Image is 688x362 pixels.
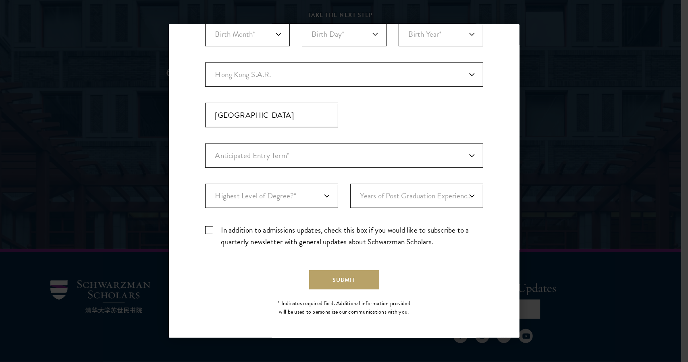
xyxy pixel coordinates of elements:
[205,184,338,208] div: Highest Level of Degree?*
[205,224,483,248] div: Check this box to receive a quarterly newsletter with general updates about Schwarzman Scholars.
[205,22,290,46] select: Month
[205,224,483,248] label: In addition to admissions updates, check this box if you would like to subscribe to a quarterly n...
[399,22,483,46] select: Year
[309,270,379,289] button: Submit
[205,103,338,127] input: City
[274,299,414,316] div: * Indicates required field. Additional information provided will be used to personalize our commu...
[302,22,387,46] select: Day
[205,22,483,62] div: Birthdate*
[205,144,483,168] div: Anticipated Entry Term*
[350,184,483,208] div: Years of Post Graduation Experience?*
